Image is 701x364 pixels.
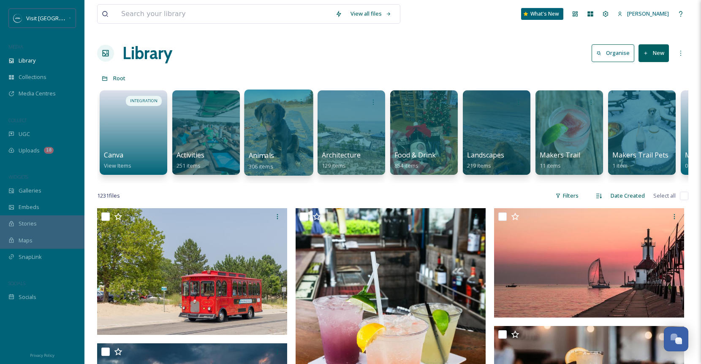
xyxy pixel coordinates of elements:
[322,162,346,169] span: 129 items
[19,293,36,301] span: Socials
[612,150,668,160] span: Makers Trail Pets
[394,162,418,169] span: 854 items
[177,151,204,169] a: Activities251 items
[19,90,56,98] span: Media Centres
[117,5,331,23] input: Search your library
[104,150,123,160] span: Canva
[19,73,46,81] span: Collections
[8,43,23,50] span: MEDIA
[19,236,33,244] span: Maps
[249,151,274,160] span: Animals
[540,162,561,169] span: 11 items
[104,162,131,169] span: View Items
[467,162,491,169] span: 219 items
[19,130,30,138] span: UGC
[8,117,27,123] span: COLLECT
[177,162,201,169] span: 251 items
[494,208,684,317] img: photojolo_1825190736133820356_25644035 (1) (1).jpg
[249,162,273,170] span: 306 items
[627,10,669,17] span: [PERSON_NAME]
[19,147,40,155] span: Uploads
[30,350,54,360] a: Privacy Policy
[122,41,172,66] a: Library
[97,86,170,175] a: INTEGRATIONCanvaView Items
[30,353,54,358] span: Privacy Policy
[394,150,436,160] span: Food & Drink
[249,152,274,170] a: Animals306 items
[613,5,673,22] a: [PERSON_NAME]
[394,151,436,169] a: Food & Drink854 items
[19,203,39,211] span: Embeds
[521,8,563,20] a: What's New
[467,150,504,160] span: Landscapes
[14,14,22,22] img: SM%20Social%20Profile.png
[606,187,649,204] div: Date Created
[612,151,668,169] a: Makers Trail Pets1 item
[97,192,120,200] span: 1231 file s
[540,150,580,160] span: Makers Trail
[113,73,125,83] a: Root
[8,174,28,180] span: WIDGETS
[97,208,287,335] img: FB7A1967.jpg
[177,150,204,160] span: Activities
[592,44,634,62] button: Organise
[612,162,628,169] span: 1 item
[19,253,42,261] span: SnapLink
[44,147,54,154] div: 18
[551,187,583,204] div: Filters
[664,327,688,351] button: Open Chat
[130,98,158,104] span: INTEGRATION
[653,192,676,200] span: Select all
[639,44,669,62] button: New
[19,57,35,65] span: Library
[322,151,361,169] a: Architecture129 items
[322,150,361,160] span: Architecture
[19,187,41,195] span: Galleries
[540,151,580,169] a: Makers Trail11 items
[113,74,125,82] span: Root
[8,280,25,286] span: SOCIALS
[19,220,37,228] span: Stories
[26,14,120,22] span: Visit [GEOGRAPHIC_DATA][US_STATE]
[346,5,396,22] a: View all files
[467,151,504,169] a: Landscapes219 items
